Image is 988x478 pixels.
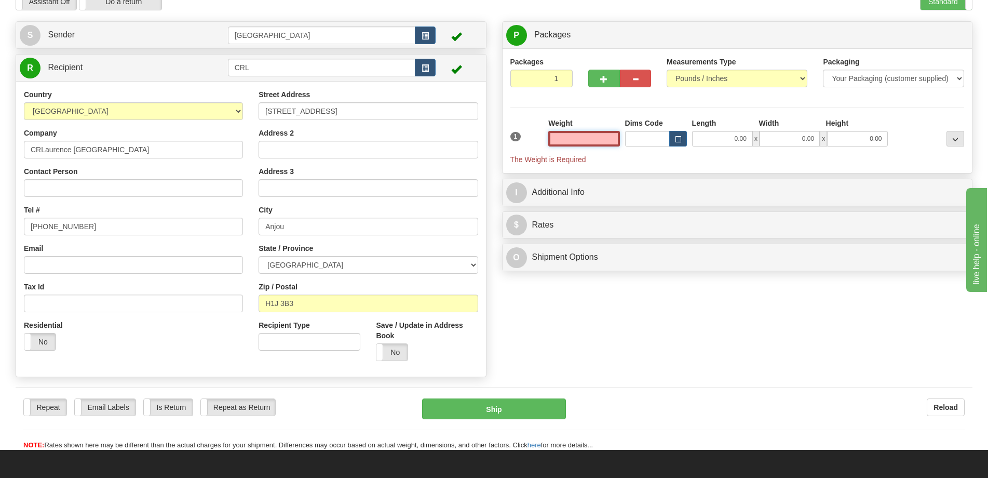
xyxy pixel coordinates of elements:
[259,243,313,254] label: State / Province
[548,118,572,128] label: Weight
[24,205,40,215] label: Tel #
[506,247,969,268] a: OShipment Options
[20,24,228,46] a: S Sender
[259,102,478,120] input: Enter a location
[259,282,297,292] label: Zip / Postal
[506,215,969,236] a: $Rates
[24,166,77,177] label: Contact Person
[759,118,779,128] label: Width
[667,57,736,67] label: Measurements Type
[201,399,275,416] label: Repeat as Return
[933,403,958,411] b: Reload
[259,320,310,330] label: Recipient Type
[534,30,571,39] span: Packages
[24,128,57,138] label: Company
[20,57,205,78] a: R Recipient
[506,182,527,203] span: I
[376,344,408,361] label: No
[510,57,544,67] label: Packages
[927,399,965,416] button: Reload
[259,166,294,177] label: Address 3
[625,118,663,128] label: Dims Code
[228,59,416,76] input: Recipient Id
[376,320,478,341] label: Save / Update in Address Book
[506,182,969,203] a: IAdditional Info
[8,6,96,19] div: live help - online
[259,128,294,138] label: Address 2
[144,399,193,416] label: Is Return
[24,89,52,100] label: Country
[826,118,849,128] label: Height
[820,131,827,147] span: x
[506,215,527,235] span: $
[510,155,586,164] span: The Weight is Required
[506,247,527,268] span: O
[16,441,972,450] div: Rates shown here may be different than the actual charges for your shipment. Differences may occu...
[823,57,859,67] label: Packaging
[752,131,760,147] span: x
[259,89,310,100] label: Street Address
[228,26,416,44] input: Sender Id
[964,186,987,292] iframe: chat widget
[24,282,44,292] label: Tax Id
[506,25,527,46] span: P
[422,399,566,419] button: Ship
[506,24,969,46] a: P Packages
[259,205,272,215] label: City
[75,399,136,416] label: Email Labels
[692,118,716,128] label: Length
[48,63,83,72] span: Recipient
[510,132,521,141] span: 1
[24,320,63,330] label: Residential
[24,399,66,416] label: Repeat
[23,441,44,449] span: NOTE:
[20,25,40,46] span: S
[24,243,43,254] label: Email
[24,334,56,350] label: No
[946,131,964,147] div: ...
[48,30,75,39] span: Sender
[527,441,541,449] a: here
[20,58,40,78] span: R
